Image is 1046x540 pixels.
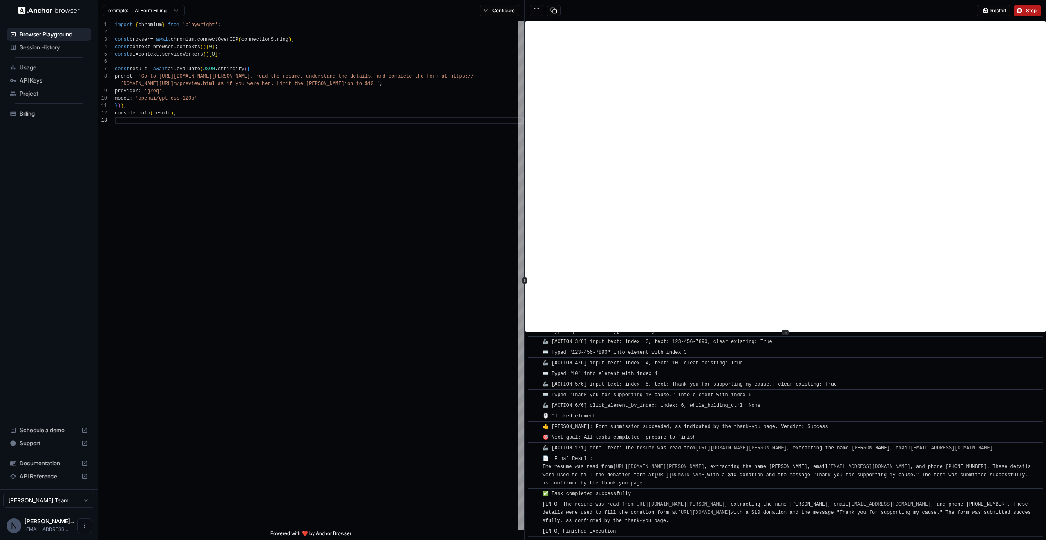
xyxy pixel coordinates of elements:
[543,529,616,534] span: [INFO] Finished Execution
[174,81,344,87] span: m/preview.html as if you were her. Limit the [PERSON_NAME]
[239,37,241,42] span: (
[547,5,561,16] button: Copy session ID
[18,7,80,14] img: Anchor Logo
[20,439,78,447] span: Support
[206,44,209,50] span: [
[171,110,174,116] span: )
[139,22,162,28] span: chromium
[168,66,174,72] span: ai
[25,518,74,524] span: Nimrod Hershkovitz
[218,51,221,57] span: ;
[7,28,91,41] div: Browser Playground
[98,36,107,43] div: 3
[244,66,247,72] span: (
[162,22,165,28] span: }
[543,502,1031,524] span: [INFO] The resume was read from , extracting the name [PERSON_NAME], email , and phone [PHONE_NUM...
[156,37,171,42] span: await
[7,61,91,74] div: Usage
[532,412,536,420] span: ​
[20,89,88,98] span: Project
[209,51,212,57] span: [
[98,73,107,80] div: 8
[20,109,88,118] span: Billing
[270,530,351,540] span: Powered with ❤️ by Anchor Browser
[532,527,536,536] span: ​
[696,445,787,451] a: [URL][DOMAIN_NAME][PERSON_NAME]
[543,339,772,345] span: 🦾 [ACTION 3/6] input_text: index: 3, text: 123-456-7890, clear_existing: True
[532,490,536,498] span: ​
[153,66,168,72] span: await
[543,403,760,408] span: 🦾 [ACTION 6/6] click_element_by_index: index: 6, while_holding_ctrl: None
[121,81,174,87] span: [DOMAIN_NAME][URL]
[135,22,138,28] span: {
[200,44,203,50] span: (
[532,348,536,357] span: ​
[634,502,725,507] a: [URL][DOMAIN_NAME][PERSON_NAME]
[203,51,206,57] span: (
[98,65,107,73] div: 7
[1026,7,1037,14] span: Stop
[197,37,239,42] span: connectOverCDP
[130,51,135,57] span: ai
[115,66,130,72] span: const
[115,74,132,79] span: prompt
[98,21,107,29] div: 1
[288,37,291,42] span: )
[543,424,828,430] span: 👍 [PERSON_NAME]: Form submission succeeded, as indicated by the thank-you page. Verdict: Success
[7,87,91,100] div: Project
[108,7,128,14] span: example:
[291,37,294,42] span: ;
[613,464,704,470] a: [URL][DOMAIN_NAME][PERSON_NAME]
[171,37,194,42] span: chromium
[532,338,536,346] span: ​
[98,51,107,58] div: 5
[132,74,135,79] span: :
[183,22,218,28] span: 'playwright'
[98,95,107,102] div: 10
[215,66,218,72] span: .
[20,43,88,51] span: Session History
[543,371,657,377] span: ⌨️ Typed "10" into element with index 4
[209,44,212,50] span: 0
[115,37,130,42] span: const
[150,37,153,42] span: =
[7,457,91,470] div: Documentation
[130,66,147,72] span: result
[203,66,215,72] span: JSON
[177,44,200,50] span: contexts
[177,66,200,72] span: evaluate
[990,7,1006,14] span: Restart
[168,22,180,28] span: from
[212,44,215,50] span: ]
[139,110,150,116] span: info
[144,88,162,94] span: 'groq'
[115,22,132,28] span: import
[20,63,88,71] span: Usage
[25,526,69,532] span: nimrodhr@gmail.com
[218,22,221,28] span: ;
[174,44,177,50] span: .
[20,76,88,85] span: API Keys
[20,459,78,467] span: Documentation
[532,423,536,431] span: ​
[159,51,162,57] span: .
[543,350,687,355] span: ⌨️ Typed "123-456-7890" into element with index 3
[532,433,536,442] span: ​
[532,500,536,509] span: ​
[200,66,203,72] span: (
[98,43,107,51] div: 4
[380,81,382,87] span: ,
[130,44,150,50] span: context
[262,74,409,79] span: ad the resume, understand the details, and complet
[218,66,244,72] span: stringify
[98,87,107,95] div: 9
[162,88,165,94] span: ,
[678,510,731,515] a: [URL][DOMAIN_NAME]
[98,102,107,109] div: 11
[77,518,92,533] button: Open menu
[532,455,536,463] span: ​
[135,96,197,101] span: 'openai/gpt-oss-120b'
[206,51,209,57] span: )
[532,359,536,367] span: ​
[194,37,197,42] span: .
